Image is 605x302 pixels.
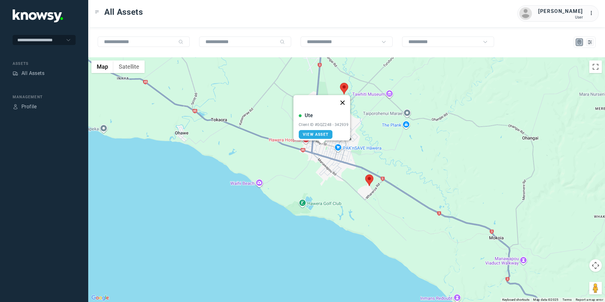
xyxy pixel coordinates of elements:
[90,294,111,302] a: Open this area in Google Maps (opens a new window)
[538,8,583,15] div: [PERSON_NAME]
[576,298,603,301] a: Report a map error
[113,60,145,73] button: Show satellite imagery
[589,259,602,272] button: Map camera controls
[178,39,183,44] div: Search
[13,94,76,100] div: Management
[91,60,113,73] button: Show street map
[589,9,597,18] div: :
[305,112,313,119] div: Ute
[95,10,99,14] div: Toggle Menu
[303,132,328,137] span: View Asset
[502,298,529,302] button: Keyboard shortcuts
[13,71,18,76] div: Assets
[577,39,582,45] div: Map
[538,15,583,20] div: User
[589,9,597,17] div: :
[519,7,532,20] img: avatar.png
[280,39,285,44] div: Search
[13,70,44,77] a: AssetsAll Assets
[21,103,37,111] div: Profile
[299,130,332,139] a: View Asset
[13,104,18,110] div: Profile
[104,6,143,18] span: All Assets
[335,95,350,110] button: Close
[589,60,602,73] button: Toggle fullscreen view
[13,9,63,22] img: Application Logo
[533,298,559,301] span: Map data ©2025
[587,39,593,45] div: List
[299,123,349,127] div: Client ID #GQZ248 - 342939
[589,282,602,294] button: Drag Pegman onto the map to open Street View
[13,103,37,111] a: ProfileProfile
[21,70,44,77] div: All Assets
[13,61,76,66] div: Assets
[590,11,596,15] tspan: ...
[562,298,572,301] a: Terms (opens in new tab)
[90,294,111,302] img: Google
